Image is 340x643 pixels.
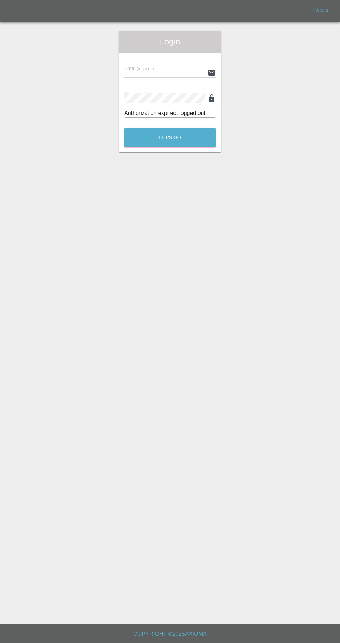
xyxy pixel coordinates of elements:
[6,629,334,639] h6: Copyright © 2025 Axioma
[146,92,163,96] small: (required)
[124,91,163,97] span: Password
[124,66,154,71] span: Email
[124,36,216,47] span: Login
[124,109,216,117] div: Authorization expired, logged out
[309,6,332,17] a: Login
[137,67,154,71] small: (required)
[124,128,216,147] button: Let's Go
